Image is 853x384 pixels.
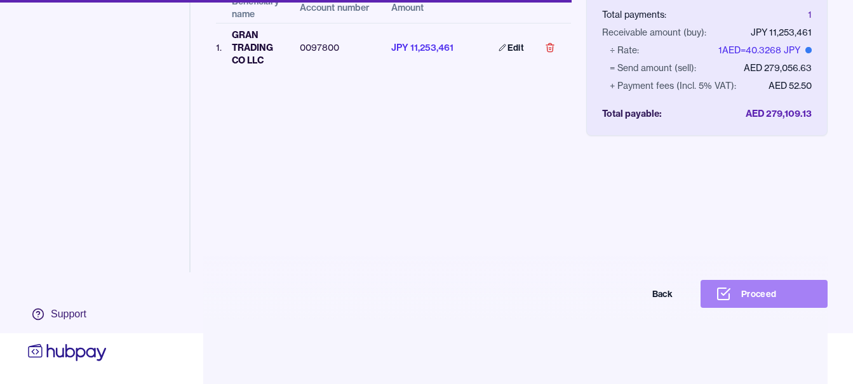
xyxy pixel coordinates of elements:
td: 0097800 [290,23,381,72]
div: AED 279,056.63 [744,62,812,74]
div: 1 AED = 40.3268 JPY [718,44,812,56]
div: Total payable: [602,107,662,120]
div: Support [51,307,86,321]
div: + Payment fees (Incl. 5% VAT): [610,79,736,92]
td: 1 . [216,23,222,72]
div: Receivable amount (buy): [602,26,706,39]
div: 1 [808,8,812,21]
button: Back [561,280,688,308]
div: AED 52.50 [769,79,812,92]
td: JPY 11,253,461 [381,23,473,72]
div: AED 279,109.13 [746,107,812,120]
div: JPY 11,253,461 [751,26,812,39]
td: GRAN TRADING CO LLC [222,23,290,72]
button: Proceed [701,280,828,308]
a: Edit [483,34,539,62]
div: Total payments: [602,8,666,21]
div: = Send amount (sell): [610,62,696,74]
div: ÷ Rate: [610,44,639,56]
a: Support [25,301,109,328]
